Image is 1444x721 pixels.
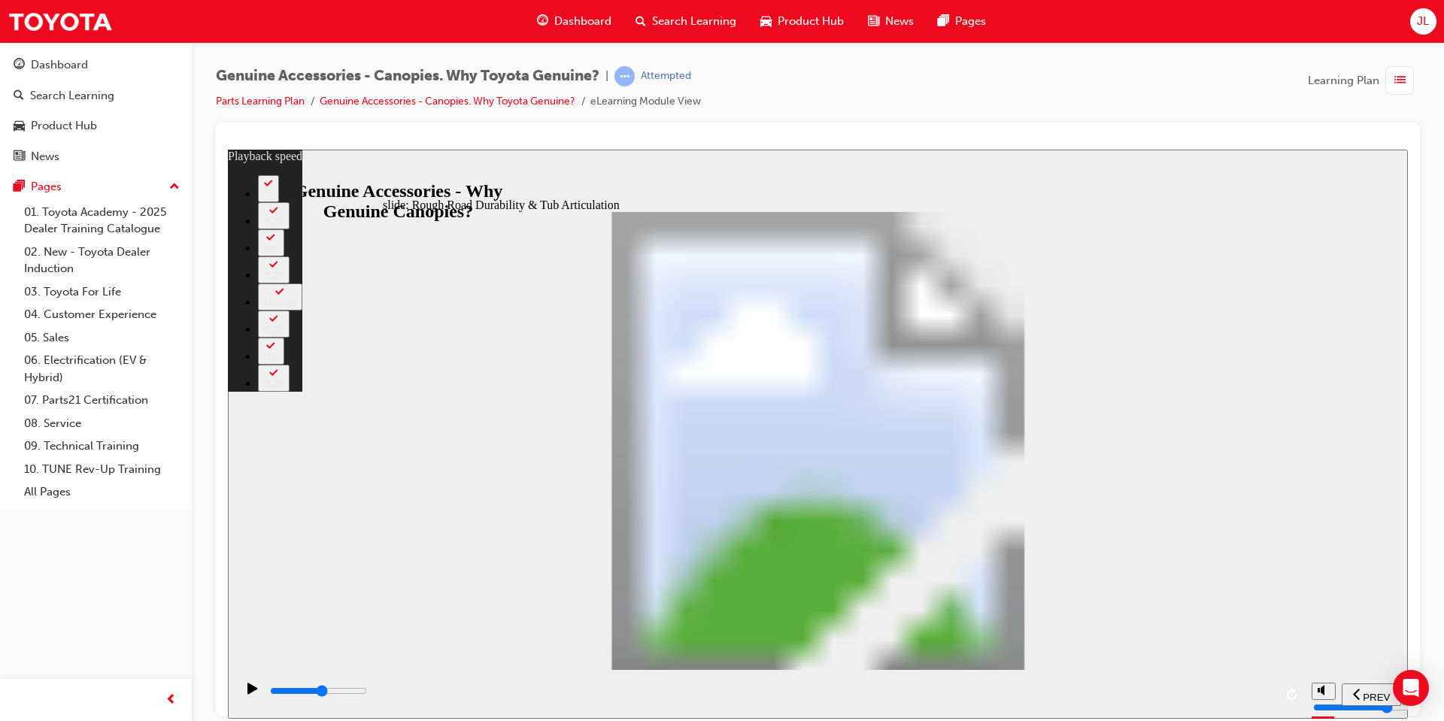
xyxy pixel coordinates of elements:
[30,87,114,105] div: Search Learning
[14,150,25,164] span: news-icon
[1084,520,1106,569] div: misc controls
[938,12,949,31] span: pages-icon
[623,6,748,37] a: search-iconSearch Learning
[18,435,186,458] a: 09. Technical Training
[1308,72,1379,89] span: Learning Plan
[320,95,575,108] a: Genuine Accessories - Canopies. Why Toyota Genuine?
[636,12,646,31] span: search-icon
[14,120,25,133] span: car-icon
[8,5,113,38] img: Trak
[14,59,25,72] span: guage-icon
[1308,66,1420,95] button: Learning Plan
[31,56,88,74] div: Dashboard
[525,6,623,37] a: guage-iconDashboard
[926,6,998,37] a: pages-iconPages
[6,48,186,173] button: DashboardSearch LearningProduct HubNews
[590,93,701,111] li: eLearning Module View
[955,13,986,30] span: Pages
[8,520,1076,569] div: playback controls
[778,13,844,30] span: Product Hub
[14,89,24,103] span: search-icon
[30,26,51,53] button: 2
[868,12,879,31] span: news-icon
[885,13,914,30] span: News
[6,112,186,140] a: Product Hub
[18,480,186,504] a: All Pages
[18,412,186,435] a: 08. Service
[18,201,186,241] a: 01. Toyota Academy - 2025 Dealer Training Catalogue
[1114,534,1173,556] button: previous
[652,13,736,30] span: Search Learning
[1084,533,1108,550] button: volume
[1394,71,1406,90] span: list-icon
[554,13,611,30] span: Dashboard
[6,51,186,79] a: Dashboard
[748,6,856,37] a: car-iconProduct Hub
[1410,8,1436,35] button: JL
[641,69,691,83] div: Attempted
[165,691,177,710] span: prev-icon
[6,173,186,201] button: Pages
[1054,534,1076,556] button: replay
[18,326,186,350] a: 05. Sales
[1135,542,1162,553] span: PREV
[6,82,186,110] a: Search Learning
[18,241,186,280] a: 02. New - Toyota Dealer Induction
[6,143,186,171] a: News
[18,458,186,481] a: 10. TUNE Rev-Up Training
[856,6,926,37] a: news-iconNews
[537,12,548,31] span: guage-icon
[216,95,305,108] a: Parts Learning Plan
[18,389,186,412] a: 07. Parts21 Certification
[605,68,608,85] span: |
[1417,13,1429,30] span: JL
[1114,520,1173,569] nav: slide navigation
[31,178,62,195] div: Pages
[18,303,186,326] a: 04. Customer Experience
[31,117,97,135] div: Product Hub
[614,66,635,86] span: learningRecordVerb_ATTEMPT-icon
[1393,670,1429,706] div: Open Intercom Messenger
[36,39,45,50] div: 2
[216,68,599,85] span: Genuine Accessories - Canopies. Why Toyota Genuine?
[31,148,59,165] div: News
[1085,552,1182,564] input: volume
[760,12,772,31] span: car-icon
[42,535,139,547] input: slide progress
[169,177,180,197] span: up-icon
[18,349,186,389] a: 06. Electrification (EV & Hybrid)
[14,180,25,194] span: pages-icon
[8,532,33,558] button: play/pause
[18,280,186,304] a: 03. Toyota For Life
